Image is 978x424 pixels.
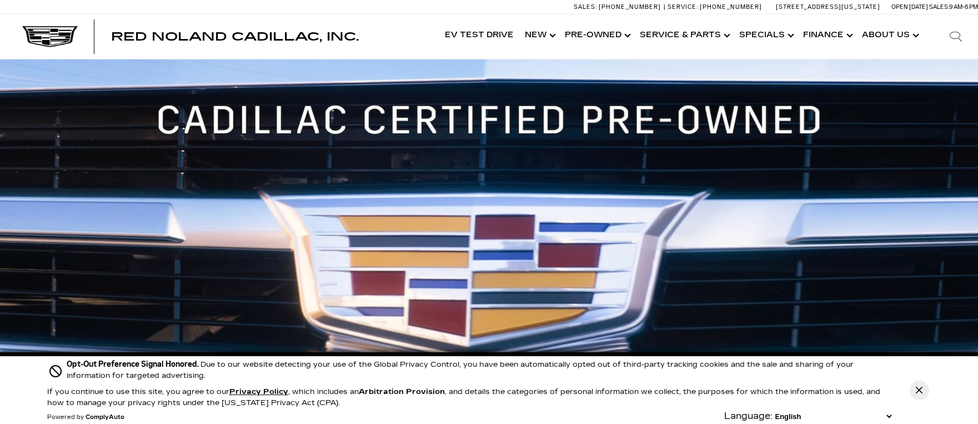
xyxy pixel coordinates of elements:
[229,387,288,396] a: Privacy Policy
[776,3,880,11] a: [STREET_ADDRESS][US_STATE]
[47,387,880,407] p: If you continue to use this site, you agree to our , which includes an , and details the categori...
[910,381,929,400] button: Close Button
[724,412,773,421] div: Language:
[22,26,78,47] img: Cadillac Dark Logo with Cadillac White Text
[700,3,762,11] span: [PHONE_NUMBER]
[439,13,519,58] a: EV Test Drive
[359,387,445,396] strong: Arbitration Provision
[949,3,978,11] span: 9 AM-6 PM
[519,13,559,58] a: New
[574,3,597,11] span: Sales:
[773,411,894,422] select: Language Select
[574,4,664,10] a: Sales: [PHONE_NUMBER]
[86,414,124,421] a: ComplyAuto
[891,3,928,11] span: Open [DATE]
[559,13,634,58] a: Pre-Owned
[599,3,661,11] span: [PHONE_NUMBER]
[634,13,734,58] a: Service & Parts
[798,13,856,58] a: Finance
[856,13,922,58] a: About Us
[111,30,359,43] span: Red Noland Cadillac, Inc.
[67,360,200,369] span: Opt-Out Preference Signal Honored .
[67,358,894,381] div: Due to our website detecting your use of the Global Privacy Control, you have been automatically ...
[929,3,949,11] span: Sales:
[664,4,765,10] a: Service: [PHONE_NUMBER]
[734,13,798,58] a: Specials
[111,31,359,42] a: Red Noland Cadillac, Inc.
[668,3,698,11] span: Service:
[47,414,124,421] div: Powered by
